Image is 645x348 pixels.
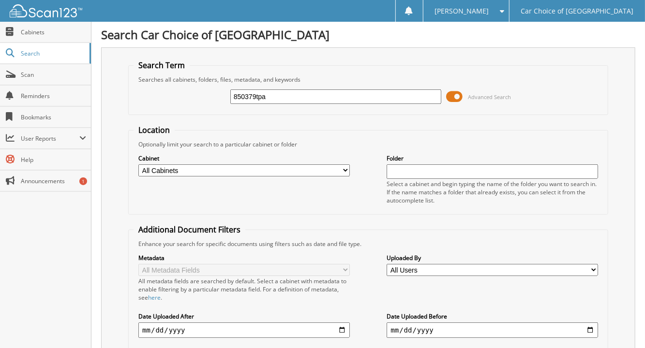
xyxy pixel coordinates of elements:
span: Advanced Search [468,93,511,101]
span: Scan [21,71,86,79]
span: Car Choice of [GEOGRAPHIC_DATA] [521,8,634,14]
span: Announcements [21,177,86,185]
div: 1 [79,177,87,185]
input: end [387,322,598,338]
h1: Search Car Choice of [GEOGRAPHIC_DATA] [101,27,635,43]
label: Uploaded By [387,254,598,262]
span: User Reports [21,134,79,143]
span: Help [21,156,86,164]
span: [PERSON_NAME] [435,8,489,14]
label: Date Uploaded After [138,312,349,320]
span: Cabinets [21,28,86,36]
div: Enhance your search for specific documents using filters such as date and file type. [134,240,603,248]
span: Search [21,49,85,58]
div: Optionally limit your search to a particular cabinet or folder [134,140,603,148]
label: Folder [387,154,598,162]
legend: Location [134,125,175,135]
div: Select a cabinet and begin typing the name of the folder you want to search in. If the name match... [387,180,598,204]
span: Bookmarks [21,113,86,121]
img: scan123-logo-white.svg [10,4,82,17]
label: Metadata [138,254,349,262]
legend: Search Term [134,60,190,71]
label: Date Uploaded Before [387,312,598,320]
span: Reminders [21,92,86,100]
div: Searches all cabinets, folders, files, metadata, and keywords [134,75,603,84]
div: All metadata fields are searched by default. Select a cabinet with metadata to enable filtering b... [138,277,349,302]
a: here [148,293,161,302]
label: Cabinet [138,154,349,162]
input: start [138,322,349,338]
legend: Additional Document Filters [134,224,245,235]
